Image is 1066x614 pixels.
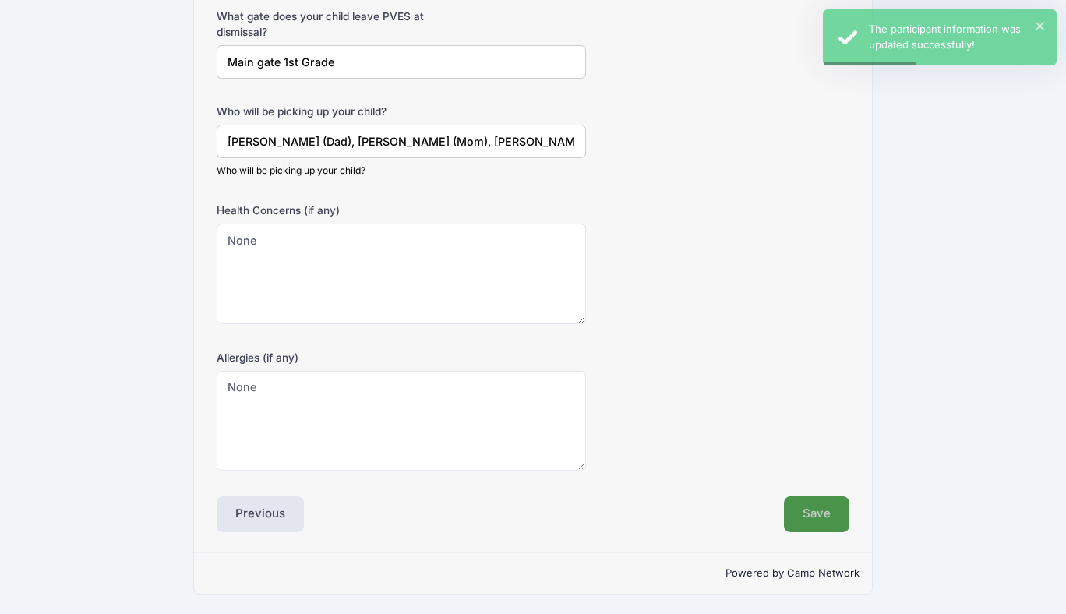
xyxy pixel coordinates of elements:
[206,566,860,581] p: Powered by Camp Network
[1036,22,1044,30] button: ×
[217,164,585,178] div: Who will be picking up your child?
[869,22,1044,52] div: The participant information was updated successfully!
[217,9,427,41] label: What gate does your child leave PVES at dismissal?
[217,496,304,532] button: Previous
[217,371,585,471] textarea: None
[217,104,427,119] label: Who will be picking up your child?
[217,224,585,324] textarea: None
[784,496,849,532] button: Save
[217,350,427,365] label: Allergies (if any)
[217,203,427,218] label: Health Concerns (if any)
